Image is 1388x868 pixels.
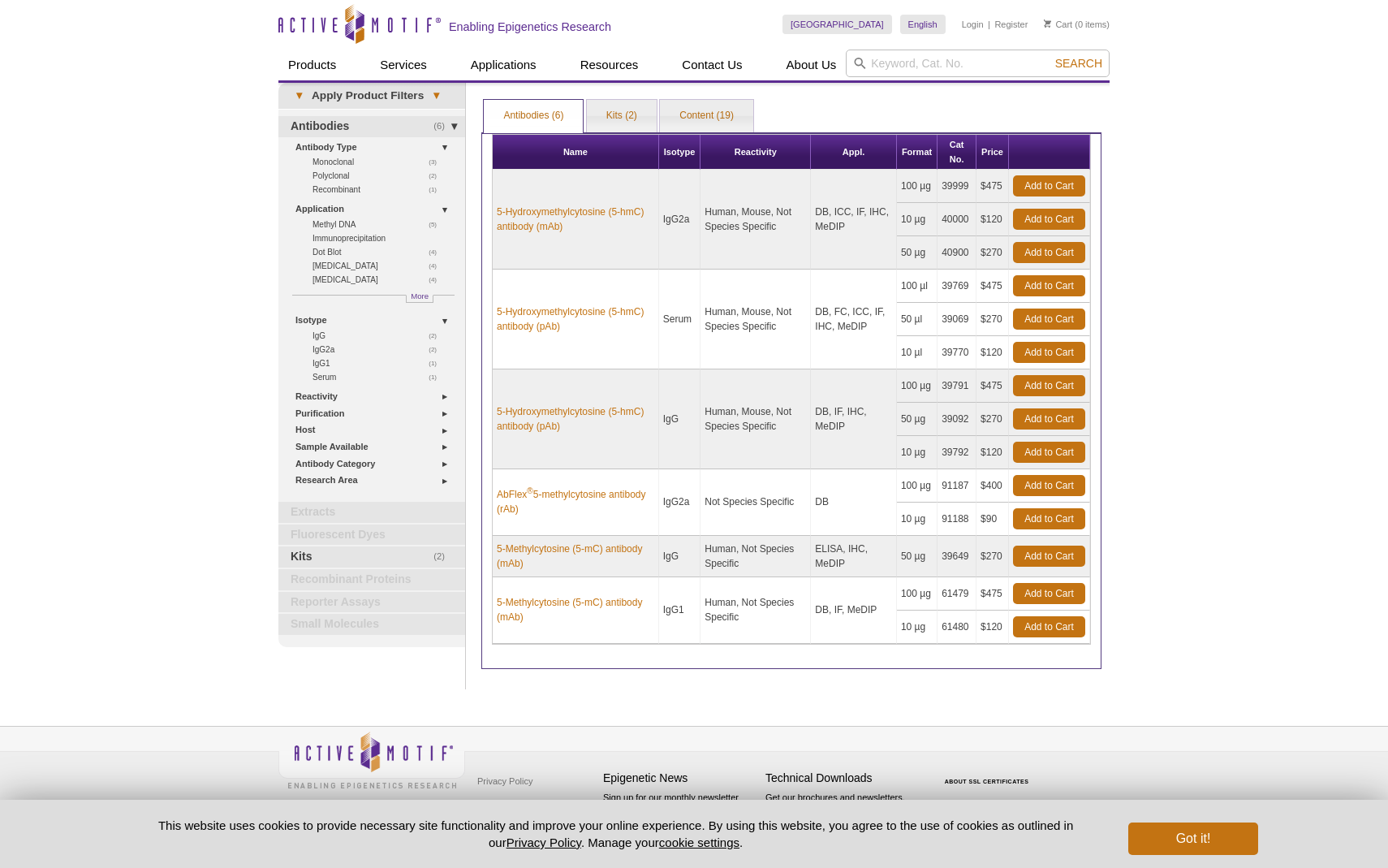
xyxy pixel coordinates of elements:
[278,50,346,80] a: Products
[313,259,446,273] a: (4)[MEDICAL_DATA]
[1050,56,1107,71] button: Search
[897,203,938,236] td: 10 µg
[295,312,455,329] a: Isotype
[313,183,446,196] a: (1)Recombinant
[313,343,446,356] a: (2)IgG2a
[429,329,446,343] span: (2)
[938,611,976,644] td: 61480
[897,611,938,644] td: 10 µg
[587,100,657,132] a: Kits (2)
[1013,442,1085,463] a: Add to Cart
[497,595,654,624] a: 5-Methylcytosine (5-mC) antibody (mAb)
[976,403,1009,436] td: $270
[994,19,1028,30] a: Register
[1013,475,1085,496] a: Add to Cart
[700,536,811,577] td: Human, Not Species Specific
[659,836,739,849] button: cookie settings
[938,503,976,536] td: 91188
[433,546,454,568] span: (2)
[295,405,455,422] a: Purification
[429,218,446,231] span: (5)
[1013,546,1085,567] a: Add to Cart
[130,817,1101,851] p: This website uses cookies to provide necessary site functionality and improve your online experie...
[938,336,976,369] td: 39770
[473,793,558,818] a: Terms & Conditions
[287,89,312,103] span: ▾
[1128,823,1258,855] button: Got it!
[659,170,701,270] td: IgG2a
[811,270,897,369] td: DB, FC, ICC, IF, IHC, MeDIP
[493,135,659,170] th: Name
[811,135,897,170] th: Appl.
[411,289,429,303] span: More
[659,135,701,170] th: Isotype
[938,369,976,403] td: 39791
[278,546,465,568] a: (2)Kits
[278,569,465,590] a: Recombinant Proteins
[846,50,1110,77] input: Keyword, Cat. No.
[497,205,654,234] a: 5-Hydroxymethylcytosine (5-hmC) antibody (mAb)
[976,503,1009,536] td: $90
[897,469,938,503] td: 100 µg
[1013,309,1085,330] a: Add to Cart
[295,438,455,456] a: Sample Available
[782,15,892,34] a: [GEOGRAPHIC_DATA]
[976,203,1009,236] td: $120
[811,170,897,270] td: DB, ICC, IF, IHC, MeDIP
[278,116,465,137] a: (6)Antibodies
[461,50,546,80] a: Applications
[976,536,1009,577] td: $270
[313,273,446,287] a: (4)[MEDICAL_DATA]
[295,472,455,489] a: Research Area
[660,100,753,132] a: Content (19)
[938,469,976,503] td: 91187
[811,469,897,536] td: DB
[278,525,465,546] a: Fluorescent Dyes
[473,769,537,793] a: Privacy Policy
[976,303,1009,336] td: $270
[313,356,446,370] a: (1)IgG1
[897,336,938,369] td: 10 µl
[897,536,938,577] td: 50 µg
[897,170,938,203] td: 100 µg
[928,755,1050,791] table: Click to Verify - This site chose Symantec SSL for secure e-commerce and confidential communicati...
[370,50,437,80] a: Services
[1013,175,1085,196] a: Add to Cart
[1044,19,1051,28] img: Your Cart
[811,577,897,644] td: DB, IF, MeDIP
[313,169,446,183] a: (2)Polyclonal
[429,356,446,370] span: (1)
[700,270,811,369] td: Human, Mouse, Not Species Specific
[1013,242,1085,263] a: Add to Cart
[976,135,1009,170] th: Price
[900,15,946,34] a: English
[313,370,446,384] a: (1)Serum
[700,135,811,170] th: Reactivity
[278,83,465,109] a: ▾Apply Product Filters▾
[659,369,701,469] td: IgG
[777,50,847,80] a: About Us
[897,303,938,336] td: 50 µl
[765,771,920,785] h4: Technical Downloads
[429,245,446,259] span: (4)
[976,611,1009,644] td: $120
[497,304,654,334] a: 5-Hydroxymethylcytosine (5-hmC) antibody (pAb)
[938,436,976,469] td: 39792
[278,614,465,635] a: Small Molecules
[278,592,465,613] a: Reporter Assays
[897,369,938,403] td: 100 µg
[313,155,446,169] a: (3)Monoclonal
[497,487,654,516] a: AbFlex®5-methylcytosine antibody (rAb)
[938,170,976,203] td: 39999
[976,236,1009,270] td: $270
[976,369,1009,403] td: $475
[313,329,446,343] a: (2)IgG
[811,369,897,469] td: DB, IF, IHC, MeDIP
[659,270,701,369] td: Serum
[295,139,455,156] a: Antibody Type
[1013,583,1085,604] a: Add to Cart
[700,369,811,469] td: Human, Mouse, Not Species Specific
[659,536,701,577] td: IgG
[497,542,654,571] a: 5-Methylcytosine (5-mC) antibody (mAb)
[938,536,976,577] td: 39649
